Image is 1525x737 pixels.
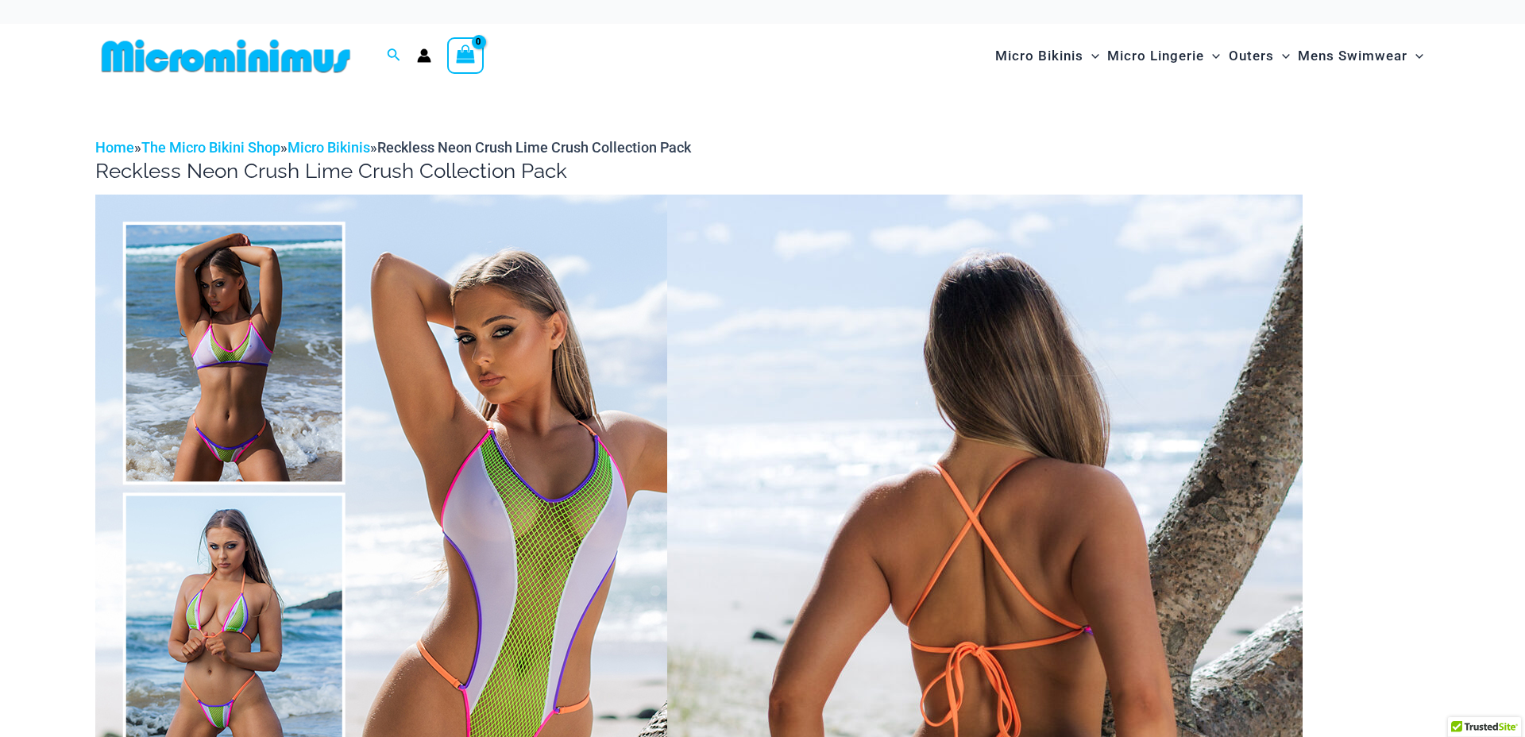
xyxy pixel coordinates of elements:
[288,139,370,156] a: Micro Bikinis
[1229,36,1274,76] span: Outers
[995,36,1083,76] span: Micro Bikinis
[991,32,1103,80] a: Micro BikinisMenu ToggleMenu Toggle
[1298,36,1407,76] span: Mens Swimwear
[417,48,431,63] a: Account icon link
[1107,36,1204,76] span: Micro Lingerie
[387,46,401,66] a: Search icon link
[447,37,484,74] a: View Shopping Cart, empty
[1294,32,1427,80] a: Mens SwimwearMenu ToggleMenu Toggle
[377,139,691,156] span: Reckless Neon Crush Lime Crush Collection Pack
[95,38,357,74] img: MM SHOP LOGO FLAT
[1225,32,1294,80] a: OutersMenu ToggleMenu Toggle
[1204,36,1220,76] span: Menu Toggle
[141,139,280,156] a: The Micro Bikini Shop
[989,29,1430,83] nav: Site Navigation
[1407,36,1423,76] span: Menu Toggle
[95,139,691,156] span: » » »
[95,139,134,156] a: Home
[1274,36,1290,76] span: Menu Toggle
[1083,36,1099,76] span: Menu Toggle
[1103,32,1224,80] a: Micro LingerieMenu ToggleMenu Toggle
[95,159,1430,183] h1: Reckless Neon Crush Lime Crush Collection Pack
